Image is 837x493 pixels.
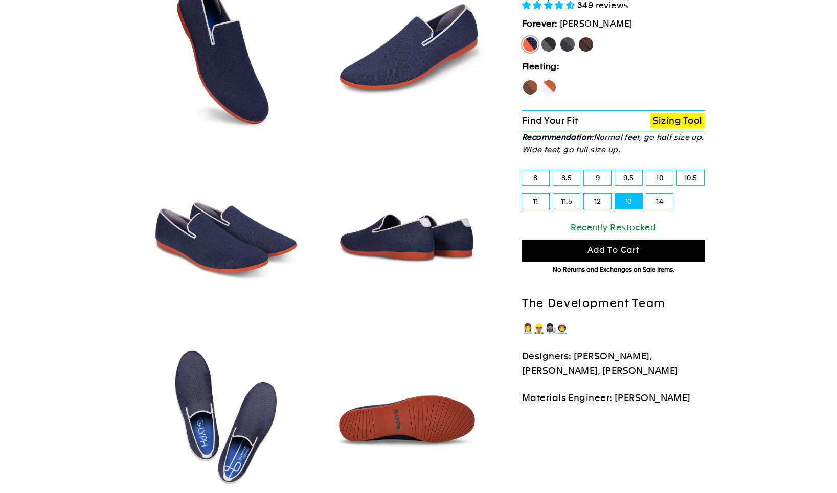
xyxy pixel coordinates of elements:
[646,194,673,209] label: 14
[522,321,705,336] p: 👩‍💼👷🏽‍♂️👩🏿‍🔬👨‍🚀
[522,61,559,72] strong: Fleeting:
[615,194,642,209] label: 13
[522,296,705,311] h2: The Development Team
[522,115,578,126] span: Find Your Fit
[584,194,611,209] label: 12
[646,170,673,185] label: 10
[522,18,558,29] strong: Forever:
[522,133,594,142] strong: Recommendation:
[553,266,674,273] span: No Returns and Exchanges on Sale Items.
[540,79,557,96] label: Fox
[522,36,538,53] label: [PERSON_NAME]
[584,170,611,185] label: 9
[540,36,557,53] label: Panther
[522,240,705,262] button: Add to cart
[587,245,640,255] span: Add to cart
[522,170,549,185] label: 8
[522,131,705,156] p: Normal feet, go half size up. Wide feet, go full size up.
[522,194,549,209] label: 11
[615,170,642,185] label: 9.5
[677,170,704,185] label: 10.5
[320,146,494,320] img: Marlin
[522,79,538,96] label: Hawk
[578,36,594,53] label: Mustang
[559,36,576,53] label: Rhino
[522,391,705,406] p: Materials Engineer: [PERSON_NAME]
[553,170,580,185] label: 8.5
[560,18,632,29] span: [PERSON_NAME]
[137,146,311,320] img: Marlin
[522,221,705,234] div: Recently Restocked
[553,194,580,209] label: 11.5
[650,113,705,128] a: Sizing Tool
[522,349,705,379] p: Designers: [PERSON_NAME], [PERSON_NAME], [PERSON_NAME]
